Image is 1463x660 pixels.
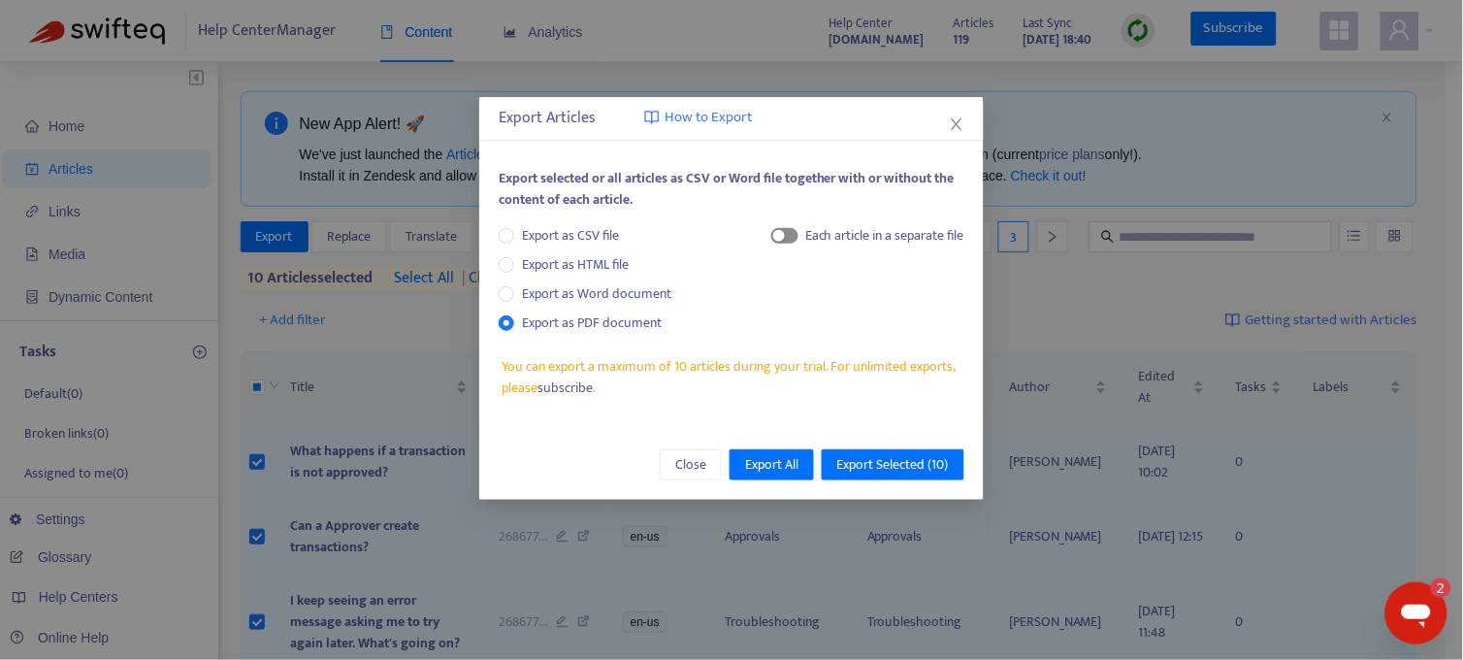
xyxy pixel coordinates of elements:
span: Export Selected ( 10 ) [837,454,949,476]
button: Close [946,114,967,135]
span: Export selected or all articles as CSV or Word file together with or without the content of each ... [499,167,955,211]
span: close [949,116,964,132]
span: Export as CSV file [514,225,627,247]
span: How to Export [665,107,752,129]
a: subscribe [538,377,594,399]
img: image-link [644,110,660,125]
span: Export as HTML file [514,254,636,276]
button: Export All [730,449,814,480]
span: Export All [745,454,798,476]
button: Export Selected (10) [822,449,964,480]
span: Export as Word document [514,283,679,305]
span: Export as PDF document [522,312,662,334]
iframe: Number of unread messages [1413,578,1451,598]
button: Close [660,449,722,480]
span: Close [675,454,706,476]
div: Each article in a separate file [805,225,964,247]
a: How to Export [644,107,752,129]
div: Export Articles [499,107,964,130]
span: You can export a maximum of 10 articles during your trial. For unlimited exports, please . [503,356,964,399]
iframe: Button to launch messaging window, 2 unread messages [1385,582,1447,644]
